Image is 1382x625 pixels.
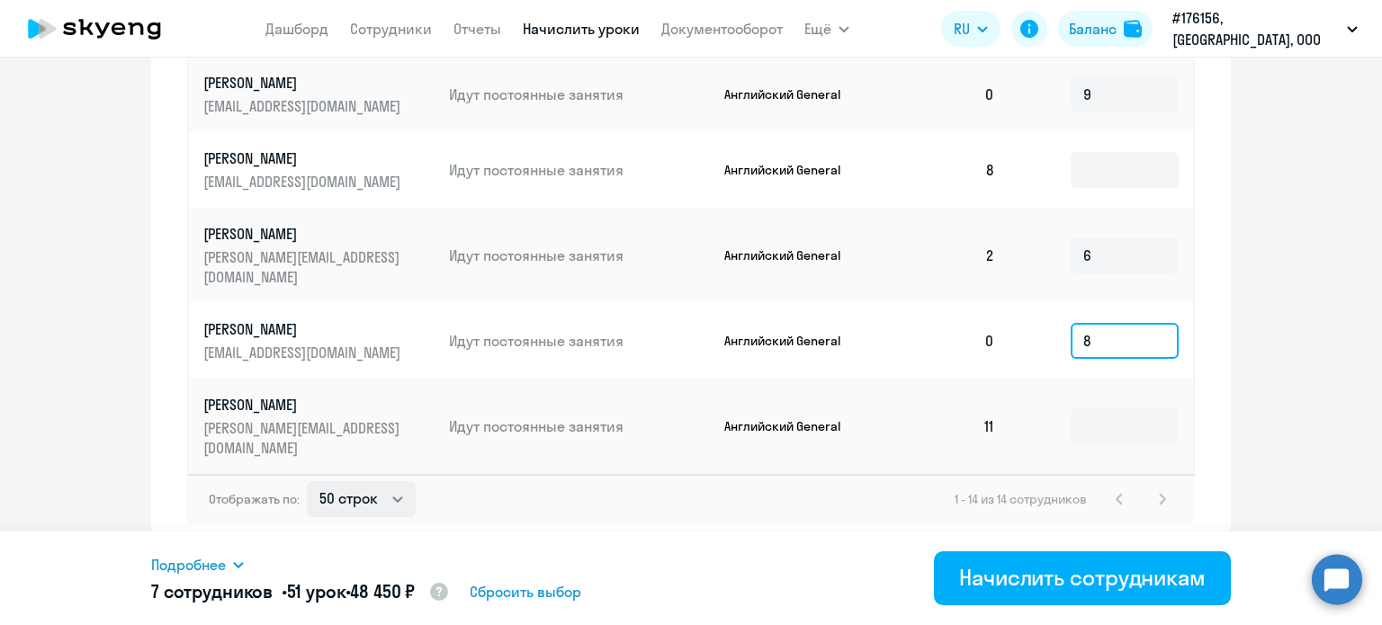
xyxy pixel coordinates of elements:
a: Документооборот [661,20,783,38]
a: [PERSON_NAME][EMAIL_ADDRESS][DOMAIN_NAME] [203,319,435,362]
button: #176156, [GEOGRAPHIC_DATA], ООО [1163,7,1367,50]
div: Баланс [1069,18,1117,40]
p: [PERSON_NAME][EMAIL_ADDRESS][DOMAIN_NAME] [203,247,405,287]
h5: 7 сотрудников • • [151,579,450,606]
a: [PERSON_NAME][PERSON_NAME][EMAIL_ADDRESS][DOMAIN_NAME] [203,224,435,287]
p: Английский General [724,418,859,434]
span: RU [954,18,970,40]
p: [EMAIL_ADDRESS][DOMAIN_NAME] [203,343,405,362]
div: Начислить сотрудникам [959,563,1206,592]
td: 0 [884,57,1010,132]
span: Отображать по: [209,491,300,507]
button: Балансbalance [1058,11,1153,47]
p: Идут постоянные занятия [449,160,710,180]
p: Идут постоянные занятия [449,246,710,265]
p: Английский General [724,86,859,103]
p: [PERSON_NAME] [203,319,405,339]
p: [EMAIL_ADDRESS][DOMAIN_NAME] [203,96,405,116]
p: [PERSON_NAME] [203,224,405,244]
span: 48 450 ₽ [350,580,415,603]
td: 0 [884,303,1010,379]
td: 2 [884,208,1010,303]
p: [PERSON_NAME] [203,148,405,168]
p: Английский General [724,333,859,349]
p: [EMAIL_ADDRESS][DOMAIN_NAME] [203,172,405,192]
td: 8 [884,132,1010,208]
a: [PERSON_NAME][EMAIL_ADDRESS][DOMAIN_NAME] [203,148,435,192]
p: [PERSON_NAME][EMAIL_ADDRESS][DOMAIN_NAME] [203,418,405,458]
a: [PERSON_NAME][EMAIL_ADDRESS][DOMAIN_NAME] [203,73,435,116]
p: Английский General [724,162,859,178]
span: 1 - 14 из 14 сотрудников [955,491,1087,507]
p: Идут постоянные занятия [449,416,710,436]
a: Сотрудники [350,20,432,38]
span: Сбросить выбор [470,581,581,603]
p: Идут постоянные занятия [449,85,710,104]
a: Начислить уроки [523,20,640,38]
span: Подробнее [151,554,226,576]
span: Ещё [804,18,831,40]
a: Дашборд [265,20,328,38]
td: 11 [884,379,1010,474]
p: [PERSON_NAME] [203,395,405,415]
a: [PERSON_NAME][PERSON_NAME][EMAIL_ADDRESS][DOMAIN_NAME] [203,395,435,458]
img: balance [1124,20,1142,38]
p: #176156, [GEOGRAPHIC_DATA], ООО [1172,7,1340,50]
p: [PERSON_NAME] [203,73,405,93]
button: Ещё [804,11,849,47]
button: RU [941,11,1001,47]
button: Начислить сотрудникам [934,551,1231,605]
p: Английский General [724,247,859,263]
a: Отчеты [453,20,501,38]
p: Идут постоянные занятия [449,331,710,351]
span: 51 урок [287,580,345,603]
